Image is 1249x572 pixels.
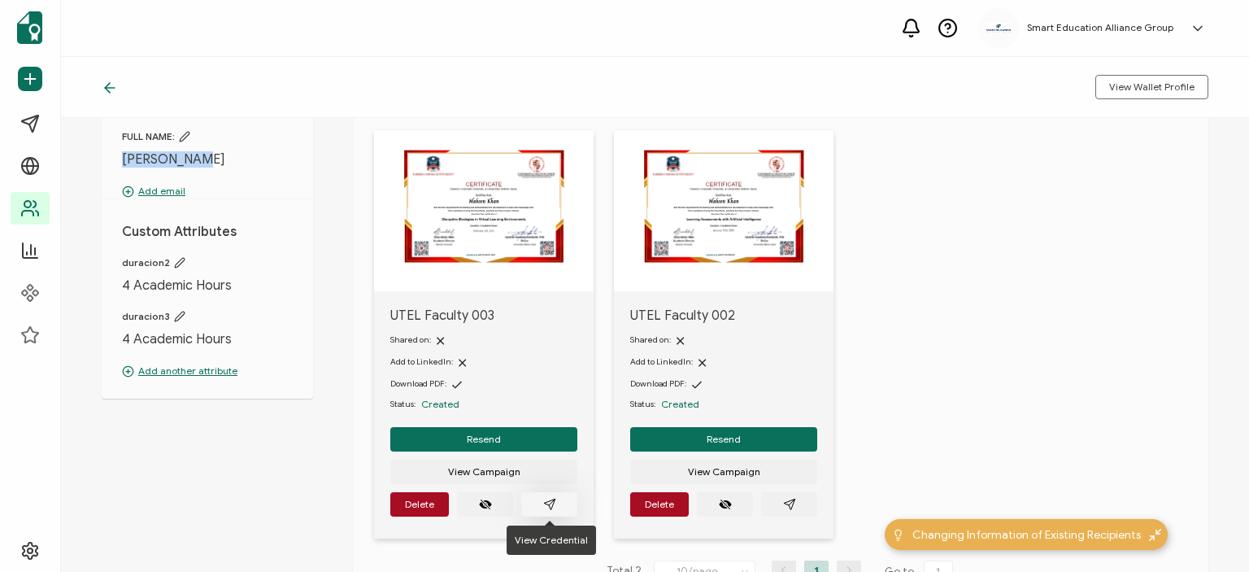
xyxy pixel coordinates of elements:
[390,460,577,484] button: View Campaign
[1168,494,1249,572] iframe: Chat Widget
[630,398,655,411] span: Status:
[630,378,686,389] span: Download PDF:
[630,460,817,484] button: View Campaign
[719,498,732,511] ion-icon: eye off
[630,308,817,324] span: UTEL Faculty 002
[122,224,293,240] h1: Custom Attributes
[122,364,293,378] p: Add another attribute
[122,151,293,168] span: [PERSON_NAME]
[421,398,459,410] span: Created
[122,277,293,294] span: 4 Academic Hours
[1109,82,1195,92] span: View Wallet Profile
[390,356,453,367] span: Add to LinkedIn:
[390,378,446,389] span: Download PDF:
[467,434,501,444] span: Resend
[630,427,817,452] button: Resend
[707,434,741,444] span: Resend
[630,334,671,345] span: Shared on:
[390,308,577,324] span: UTEL Faculty 003
[1095,75,1208,99] button: View Wallet Profile
[507,526,596,555] div: View Credential
[122,256,293,269] span: duracion2
[986,23,1011,33] img: 111c7b32-d500-4ce1-86d1-718dc6ccd280.jpg
[912,526,1141,544] span: Changing Information of Existing Recipients
[17,11,42,44] img: sertifier-logomark-colored.svg
[783,498,796,511] ion-icon: paper plane outline
[122,184,293,199] p: Add email
[1149,529,1161,541] img: minimize-icon.svg
[479,498,492,511] ion-icon: eye off
[630,492,689,517] button: Delete
[1027,22,1173,33] h5: Smart Education Alliance Group
[448,467,520,477] span: View Campaign
[390,398,416,411] span: Status:
[645,500,674,509] span: Delete
[543,498,556,511] ion-icon: paper plane outline
[122,130,293,143] span: FULL NAME:
[390,427,577,452] button: Resend
[405,500,434,509] span: Delete
[661,398,699,410] span: Created
[390,334,431,345] span: Shared on:
[122,310,293,323] span: duracion3
[122,331,293,347] span: 4 Academic Hours
[630,356,693,367] span: Add to LinkedIn:
[688,467,760,477] span: View Campaign
[390,492,449,517] button: Delete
